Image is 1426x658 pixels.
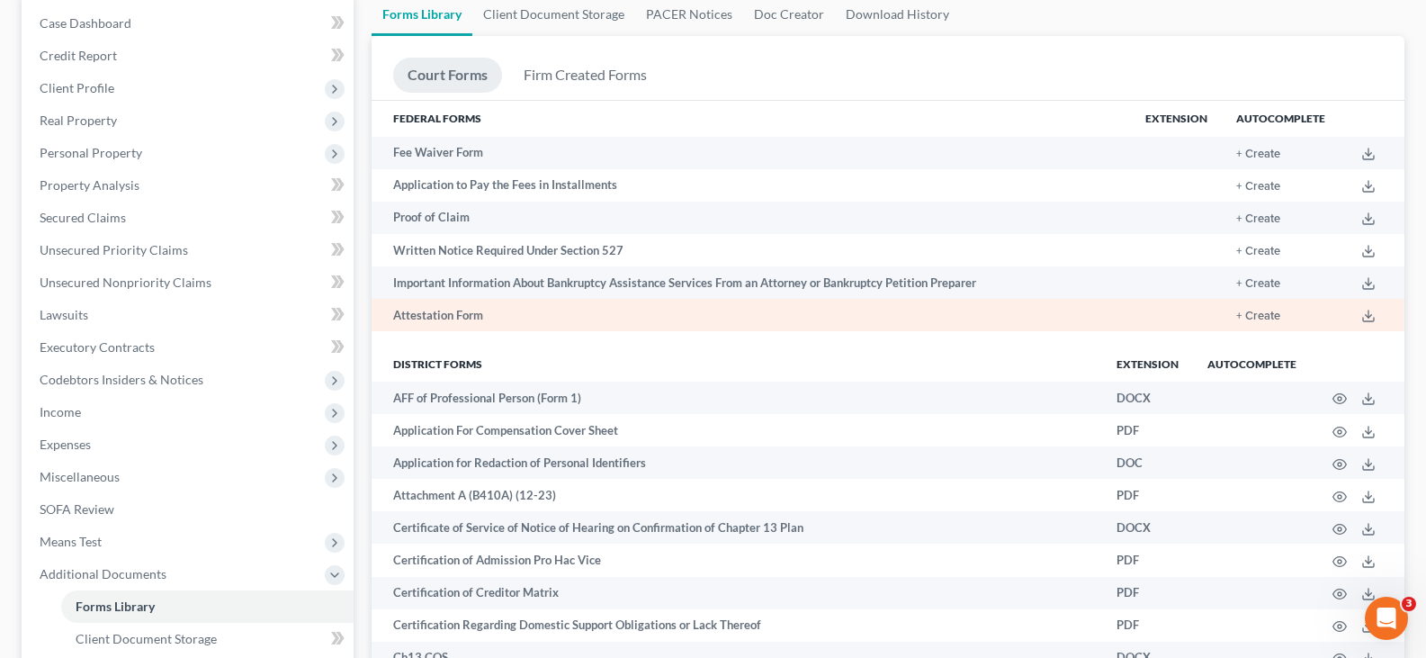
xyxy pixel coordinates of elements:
span: Real Property [40,113,117,128]
td: Application for Redaction of Personal Identifiers [372,446,1102,479]
iframe: Intercom live chat [1365,597,1408,640]
a: Forms Library [61,590,354,623]
button: + Create [1236,149,1280,160]
td: AFF of Professional Person (Form 1) [372,382,1102,414]
span: Income [40,404,81,419]
td: PDF [1102,479,1193,511]
span: Client Profile [40,80,114,95]
button: + Create [1236,278,1280,290]
button: + Create [1236,311,1280,322]
td: Certification of Admission Pro Hac Vice [372,544,1102,576]
span: Additional Documents [40,566,166,581]
span: Executory Contracts [40,339,155,355]
td: Fee Waiver Form [372,137,1131,169]
a: Unsecured Priority Claims [25,234,354,266]
a: Secured Claims [25,202,354,234]
td: DOCX [1102,382,1193,414]
span: Credit Report [40,48,117,63]
a: Unsecured Nonpriority Claims [25,266,354,299]
span: Miscellaneous [40,469,120,484]
span: Codebtors Insiders & Notices [40,372,203,387]
th: Extension [1102,346,1193,382]
a: Case Dashboard [25,7,354,40]
a: Lawsuits [25,299,354,331]
span: Unsecured Priority Claims [40,242,188,257]
span: Means Test [40,534,102,549]
a: Property Analysis [25,169,354,202]
th: Autocomplete [1222,101,1340,137]
button: + Create [1236,246,1280,257]
a: Client Document Storage [61,623,354,655]
td: Certificate of Service of Notice of Hearing on Confirmation of Chapter 13 Plan [372,511,1102,544]
button: + Create [1236,213,1280,225]
td: Certification Regarding Domestic Support Obligations or Lack Thereof [372,609,1102,642]
td: Written Notice Required Under Section 527 [372,234,1131,266]
span: Forms Library [76,599,155,614]
span: 3 [1402,597,1416,611]
td: Application For Compensation Cover Sheet [372,414,1102,446]
td: PDF [1102,414,1193,446]
th: Extension [1131,101,1222,137]
a: Credit Report [25,40,354,72]
a: Firm Created Forms [509,58,661,93]
td: Certification of Creditor Matrix [372,577,1102,609]
td: Application to Pay the Fees in Installments [372,169,1131,202]
span: Expenses [40,437,91,452]
a: SOFA Review [25,493,354,526]
span: Lawsuits [40,307,88,322]
a: Executory Contracts [25,331,354,364]
td: PDF [1102,577,1193,609]
td: Proof of Claim [372,202,1131,234]
span: Secured Claims [40,210,126,225]
td: DOCX [1102,511,1193,544]
span: Case Dashboard [40,15,131,31]
td: Attachment A (B410A) (12-23) [372,479,1102,511]
span: Personal Property [40,145,142,160]
span: Client Document Storage [76,631,217,646]
td: Important Information About Bankruptcy Assistance Services From an Attorney or Bankruptcy Petitio... [372,266,1131,299]
span: Unsecured Nonpriority Claims [40,275,211,290]
th: District forms [372,346,1102,382]
td: Attestation Form [372,299,1131,331]
th: Federal Forms [372,101,1131,137]
button: + Create [1236,181,1280,193]
td: PDF [1102,609,1193,642]
td: PDF [1102,544,1193,576]
th: Autocomplete [1193,346,1311,382]
a: Court Forms [393,58,502,93]
td: DOC [1102,446,1193,479]
span: Property Analysis [40,177,139,193]
span: SOFA Review [40,501,114,517]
